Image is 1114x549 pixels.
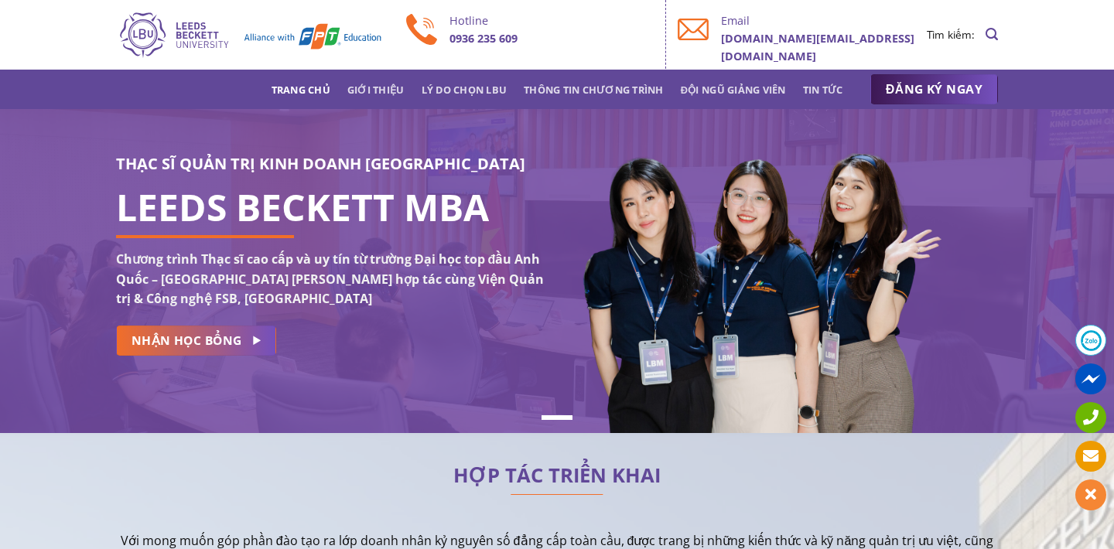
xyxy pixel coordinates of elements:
[116,198,545,217] h1: LEEDS BECKETT MBA
[116,251,544,307] strong: Chương trình Thạc sĩ cao cấp và uy tín từ trường Đại học top đầu Anh Quốc – [GEOGRAPHIC_DATA] [PE...
[721,12,926,29] p: Email
[347,76,405,104] a: Giới thiệu
[449,31,518,46] b: 0936 235 609
[116,10,383,60] img: Thạc sĩ Quản trị kinh doanh Quốc tế
[927,26,975,43] li: Tìm kiếm:
[272,76,330,104] a: Trang chủ
[803,76,843,104] a: Tin tức
[986,19,998,49] a: Search
[721,31,914,63] b: [DOMAIN_NAME][EMAIL_ADDRESS][DOMAIN_NAME]
[511,494,603,496] img: line-lbu.jpg
[116,152,545,176] h3: THẠC SĨ QUẢN TRỊ KINH DOANH [GEOGRAPHIC_DATA]
[886,80,982,99] span: ĐĂNG KÝ NGAY
[870,74,998,105] a: ĐĂNG KÝ NGAY
[132,331,242,350] span: NHẬN HỌC BỔNG
[524,76,664,104] a: Thông tin chương trình
[116,468,998,483] h2: HỢP TÁC TRIỂN KHAI
[449,12,654,29] p: Hotline
[116,326,276,356] a: NHẬN HỌC BỔNG
[542,415,572,420] li: Page dot 1
[422,76,507,104] a: Lý do chọn LBU
[681,76,786,104] a: Đội ngũ giảng viên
